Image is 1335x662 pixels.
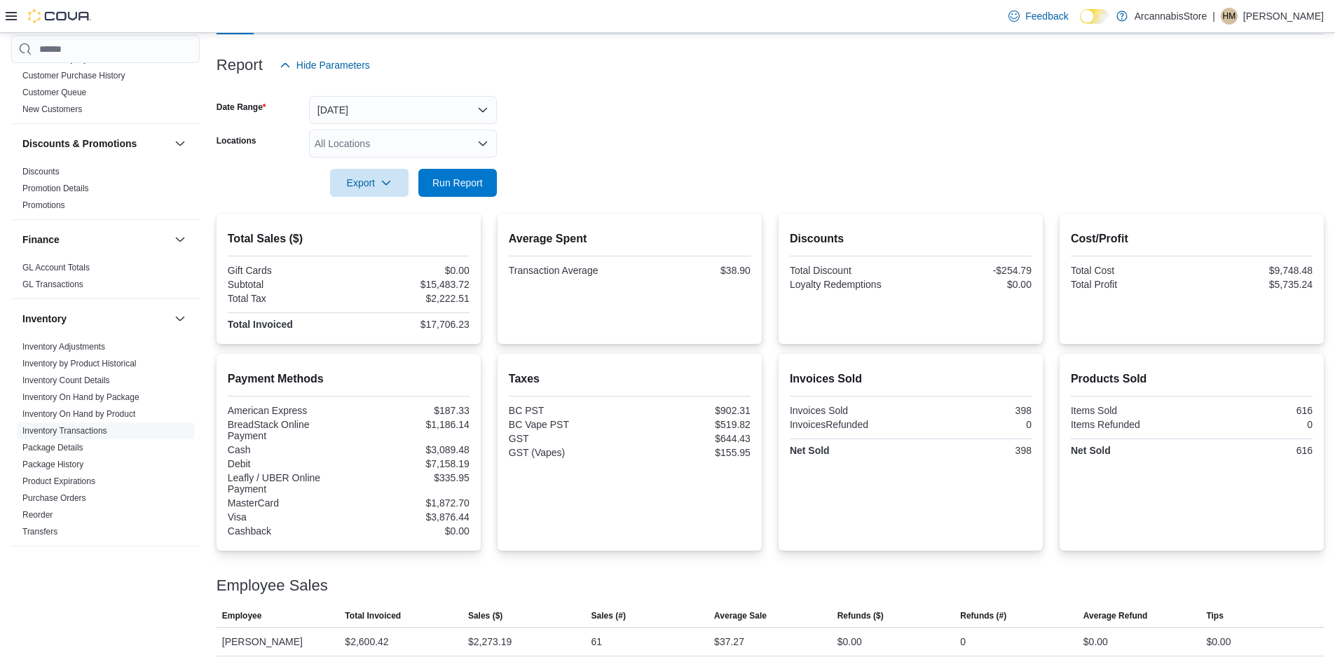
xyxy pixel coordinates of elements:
div: Items Refunded [1071,419,1189,430]
div: -$254.79 [913,265,1032,276]
div: $15,483.72 [351,279,470,290]
div: 398 [913,445,1032,456]
button: Loyalty [172,558,189,574]
button: Export [330,169,409,197]
div: Finance [11,259,200,298]
div: 398 [913,405,1032,416]
span: Package History [22,459,83,470]
button: Inventory [22,312,169,326]
div: Total Cost [1071,265,1189,276]
div: Discounts & Promotions [11,163,200,219]
span: Run Report [432,176,483,190]
span: GL Transactions [22,279,83,290]
a: Customer Queue [22,88,86,97]
span: Discounts [22,166,60,177]
a: Transfers [22,527,57,537]
div: Items Sold [1071,405,1189,416]
p: | [1212,8,1215,25]
div: 0 [913,419,1032,430]
span: Inventory by Product Historical [22,358,137,369]
a: Inventory Transactions [22,426,107,436]
div: $187.33 [351,405,470,416]
div: BC PST [509,405,627,416]
button: Discounts & Promotions [172,135,189,152]
div: MasterCard [228,497,346,509]
h3: Discounts & Promotions [22,137,137,151]
div: Visa [228,511,346,523]
h2: Products Sold [1071,371,1313,387]
button: Loyalty [22,559,169,573]
h2: Cost/Profit [1071,230,1313,247]
span: Refunds (#) [960,610,1006,621]
div: Leafly / UBER Online Payment [228,472,346,495]
div: $37.27 [714,633,744,650]
div: $5,735.24 [1194,279,1313,290]
div: $17,706.23 [351,319,470,330]
button: [DATE] [309,96,497,124]
span: New Customers [22,104,82,115]
h3: Report [217,57,263,74]
div: Henrique Merzari [1221,8,1238,25]
div: $7,158.19 [351,458,470,469]
div: BC Vape PST [509,419,627,430]
div: $38.90 [632,265,751,276]
span: Inventory Transactions [22,425,107,436]
span: Sales ($) [468,610,502,621]
div: Inventory [11,338,200,546]
span: Employee [222,610,262,621]
div: $902.31 [632,405,751,416]
div: $0.00 [351,265,470,276]
a: Product Expirations [22,476,95,486]
strong: Net Sold [1071,445,1111,456]
strong: Net Sold [790,445,830,456]
div: 61 [591,633,603,650]
span: GL Account Totals [22,262,90,273]
span: Sales (#) [591,610,626,621]
h2: Taxes [509,371,751,387]
a: Inventory On Hand by Product [22,409,135,419]
h2: Payment Methods [228,371,470,387]
a: New Customers [22,104,82,114]
div: $3,876.44 [351,511,470,523]
div: $0.00 [913,279,1032,290]
button: Inventory [172,310,189,327]
span: Purchase Orders [22,492,86,504]
div: $0.00 [1206,633,1231,650]
span: Average Refund [1083,610,1148,621]
span: Tips [1206,610,1223,621]
div: Total Discount [790,265,908,276]
div: $644.43 [632,433,751,444]
a: Promotion Details [22,184,89,193]
div: $1,872.70 [351,497,470,509]
span: Average Sale [714,610,767,621]
a: Inventory Count Details [22,375,110,385]
div: Debit [228,458,346,469]
div: [PERSON_NAME] [217,628,340,656]
label: Date Range [217,102,266,113]
div: 0 [960,633,966,650]
span: Package Details [22,442,83,453]
span: Inventory Count Details [22,375,110,386]
span: Inventory On Hand by Package [22,392,139,403]
a: Inventory On Hand by Package [22,392,139,402]
div: Subtotal [228,279,346,290]
div: $2,600.42 [345,633,388,650]
div: $9,748.48 [1194,265,1313,276]
h3: Employee Sales [217,577,328,594]
div: 616 [1194,445,1313,456]
span: Hide Parameters [296,58,370,72]
span: Refunds ($) [837,610,884,621]
span: HM [1223,8,1236,25]
button: Finance [22,233,169,247]
h3: Inventory [22,312,67,326]
div: GST [509,433,627,444]
button: Discounts & Promotions [22,137,169,151]
span: Transfers [22,526,57,537]
input: Dark Mode [1080,9,1109,24]
div: $519.82 [632,419,751,430]
h3: Loyalty [22,559,57,573]
button: Hide Parameters [274,51,376,79]
span: Promotion Details [22,183,89,194]
h3: Finance [22,233,60,247]
h2: Average Spent [509,230,751,247]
